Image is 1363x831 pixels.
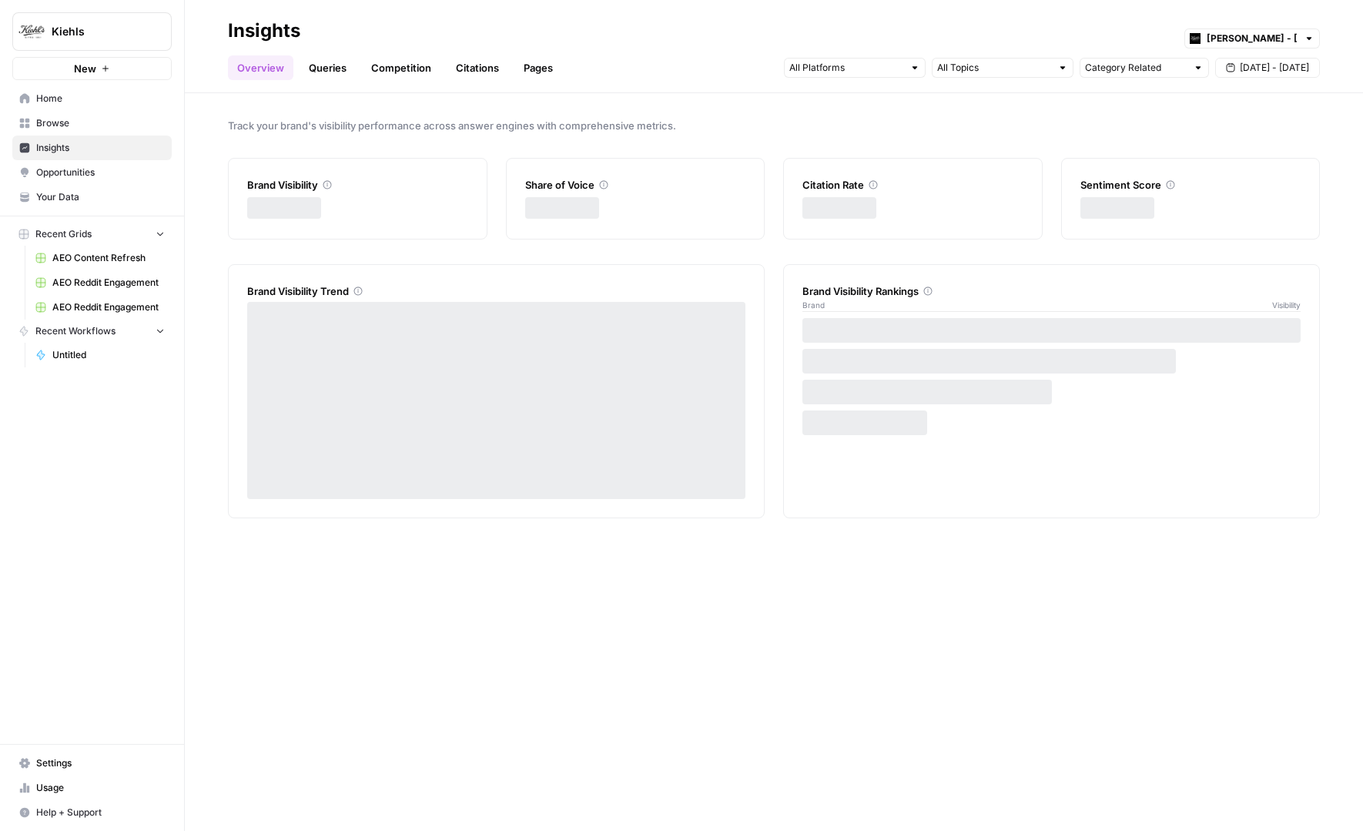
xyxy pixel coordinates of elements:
span: Brand [802,299,825,311]
a: Settings [12,751,172,776]
div: Sentiment Score [1080,177,1301,193]
div: Brand Visibility Trend [247,283,745,299]
a: AEO Reddit Engagement [28,270,172,295]
button: Recent Workflows [12,320,172,343]
span: Visibility [1272,299,1301,311]
button: Help + Support [12,800,172,825]
span: Help + Support [36,806,165,819]
a: Competition [362,55,440,80]
span: Usage [36,781,165,795]
input: Kiehl's - UK [1207,31,1298,46]
span: Kiehls [52,24,145,39]
img: Kiehls Logo [18,18,45,45]
a: Insights [12,136,172,160]
span: Untitled [52,348,165,362]
button: [DATE] - [DATE] [1215,58,1320,78]
div: Insights [228,18,300,43]
span: Recent Workflows [35,324,116,338]
button: Recent Grids [12,223,172,246]
span: AEO Content Refresh [52,251,165,265]
a: Home [12,86,172,111]
span: Settings [36,756,165,770]
div: Share of Voice [525,177,746,193]
span: Your Data [36,190,165,204]
input: All Platforms [789,60,903,75]
span: Opportunities [36,166,165,179]
span: Recent Grids [35,227,92,241]
div: Citation Rate [802,177,1023,193]
span: [DATE] - [DATE] [1240,61,1309,75]
button: Workspace: Kiehls [12,12,172,51]
span: Browse [36,116,165,130]
div: Brand Visibility Rankings [802,283,1301,299]
a: AEO Content Refresh [28,246,172,270]
input: All Topics [937,60,1051,75]
span: New [74,61,96,76]
div: Brand Visibility [247,177,468,193]
a: Untitled [28,343,172,367]
a: Usage [12,776,172,800]
span: Track your brand's visibility performance across answer engines with comprehensive metrics. [228,118,1320,133]
a: Browse [12,111,172,136]
a: Your Data [12,185,172,209]
span: AEO Reddit Engagement [52,300,165,314]
span: Insights [36,141,165,155]
span: Home [36,92,165,106]
a: Overview [228,55,293,80]
span: AEO Reddit Engagement [52,276,165,290]
a: Pages [514,55,562,80]
a: AEO Reddit Engagement [28,295,172,320]
input: Category Related [1085,60,1187,75]
a: Opportunities [12,160,172,185]
a: Queries [300,55,356,80]
button: New [12,57,172,80]
a: Citations [447,55,508,80]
